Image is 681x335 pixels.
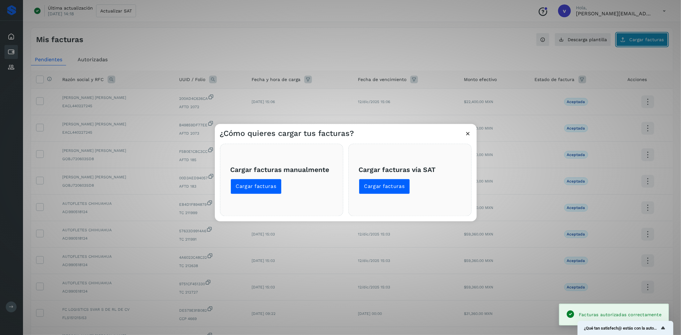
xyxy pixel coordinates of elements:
[364,183,405,190] span: Cargar facturas
[220,129,354,138] h3: ¿Cómo quieres cargar tus facturas?
[584,324,667,332] button: Mostrar encuesta - ¿Qué tan satisfech@ estás con la autorización de tus facturas?
[359,166,461,174] h3: Cargar facturas vía SAT
[579,312,662,317] span: Facturas autorizadas correctamente
[236,183,276,190] span: Cargar facturas
[231,179,282,194] button: Cargar facturas
[584,326,659,331] span: ¿Qué tan satisfech@ estás con la autorización de tus facturas?
[231,166,333,174] h3: Cargar facturas manualmente
[359,179,410,194] button: Cargar facturas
